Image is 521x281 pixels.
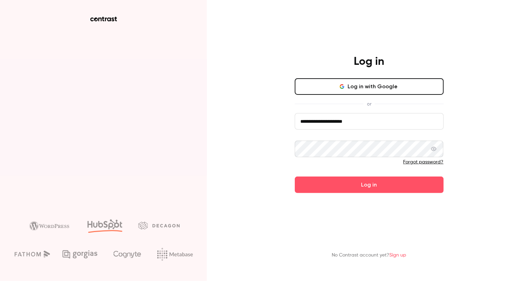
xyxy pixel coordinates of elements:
[295,177,444,193] button: Log in
[295,78,444,95] button: Log in with Google
[403,160,444,164] a: Forgot password?
[363,100,375,108] span: or
[354,55,384,69] h4: Log in
[138,222,180,229] img: decagon
[390,253,407,258] a: Sign up
[332,252,407,259] p: No Contrast account yet?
